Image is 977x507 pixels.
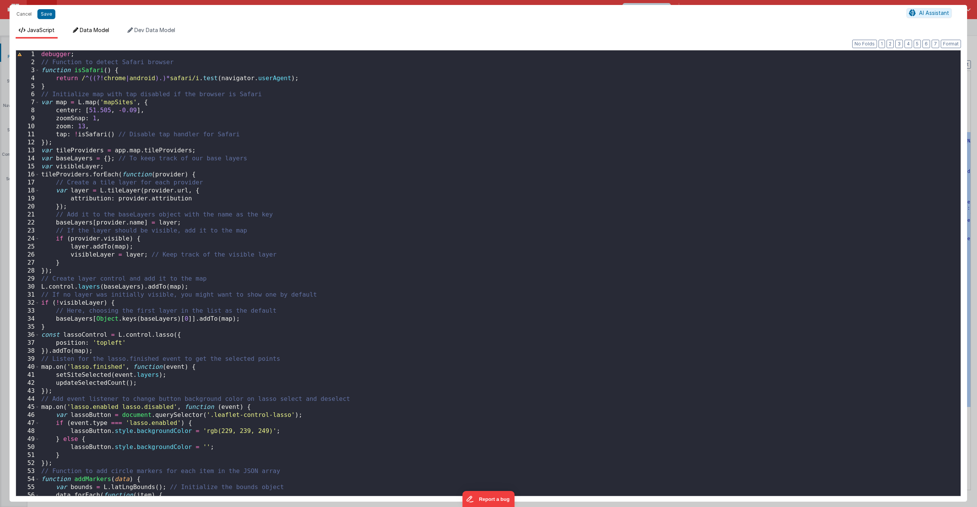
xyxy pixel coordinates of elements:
[16,347,40,355] div: 38
[16,419,40,427] div: 47
[904,40,912,48] button: 4
[16,259,40,267] div: 27
[16,251,40,259] div: 26
[16,147,40,155] div: 13
[941,40,961,48] button: Format
[914,40,921,48] button: 5
[16,74,40,82] div: 4
[879,40,885,48] button: 1
[16,315,40,323] div: 34
[16,227,40,235] div: 23
[16,483,40,491] div: 55
[16,331,40,339] div: 36
[16,123,40,131] div: 10
[16,443,40,451] div: 50
[16,323,40,331] div: 35
[16,339,40,347] div: 37
[16,235,40,243] div: 24
[16,82,40,90] div: 5
[16,107,40,115] div: 8
[27,27,55,33] span: JavaScript
[80,27,109,33] span: Data Model
[16,451,40,459] div: 51
[37,9,55,19] button: Save
[16,491,40,499] div: 56
[16,395,40,403] div: 44
[16,50,40,58] div: 1
[919,10,949,16] span: AI Assistant
[16,211,40,219] div: 21
[16,307,40,315] div: 33
[906,8,952,18] button: AI Assistant
[852,40,877,48] button: No Folds
[16,283,40,291] div: 30
[16,267,40,275] div: 28
[463,491,515,507] iframe: Marker.io feedback button
[16,363,40,371] div: 40
[895,40,903,48] button: 3
[16,163,40,171] div: 15
[16,90,40,98] div: 6
[16,139,40,147] div: 12
[16,131,40,139] div: 11
[16,66,40,74] div: 3
[16,219,40,227] div: 22
[16,299,40,307] div: 32
[16,171,40,179] div: 16
[16,155,40,163] div: 14
[16,98,40,107] div: 7
[16,387,40,395] div: 43
[16,467,40,475] div: 53
[134,27,175,33] span: Dev Data Model
[922,40,930,48] button: 6
[16,435,40,443] div: 49
[16,459,40,467] div: 52
[16,203,40,211] div: 20
[16,187,40,195] div: 18
[16,403,40,411] div: 45
[16,291,40,299] div: 31
[16,355,40,363] div: 39
[16,379,40,387] div: 42
[16,371,40,379] div: 41
[16,475,40,483] div: 54
[16,195,40,203] div: 19
[16,411,40,419] div: 46
[16,179,40,187] div: 17
[16,115,40,123] div: 9
[16,58,40,66] div: 2
[16,275,40,283] div: 29
[16,427,40,435] div: 48
[887,40,894,48] button: 2
[16,243,40,251] div: 25
[13,9,35,19] button: Cancel
[932,40,939,48] button: 7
